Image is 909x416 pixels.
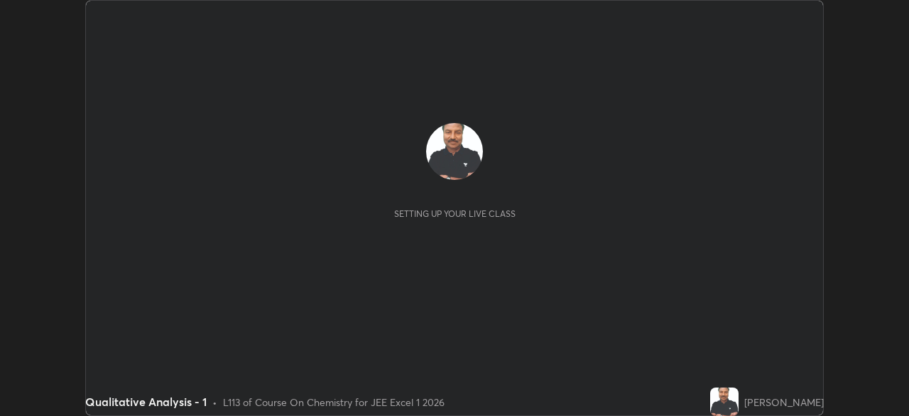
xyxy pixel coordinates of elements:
[744,395,824,410] div: [PERSON_NAME]
[85,393,207,410] div: Qualitative Analysis - 1
[426,123,483,180] img: 082fcddd6cff4f72b7e77e0352d4d048.jpg
[710,388,739,416] img: 082fcddd6cff4f72b7e77e0352d4d048.jpg
[394,208,516,219] div: Setting up your live class
[223,395,445,410] div: L113 of Course On Chemistry for JEE Excel 1 2026
[212,395,217,410] div: •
